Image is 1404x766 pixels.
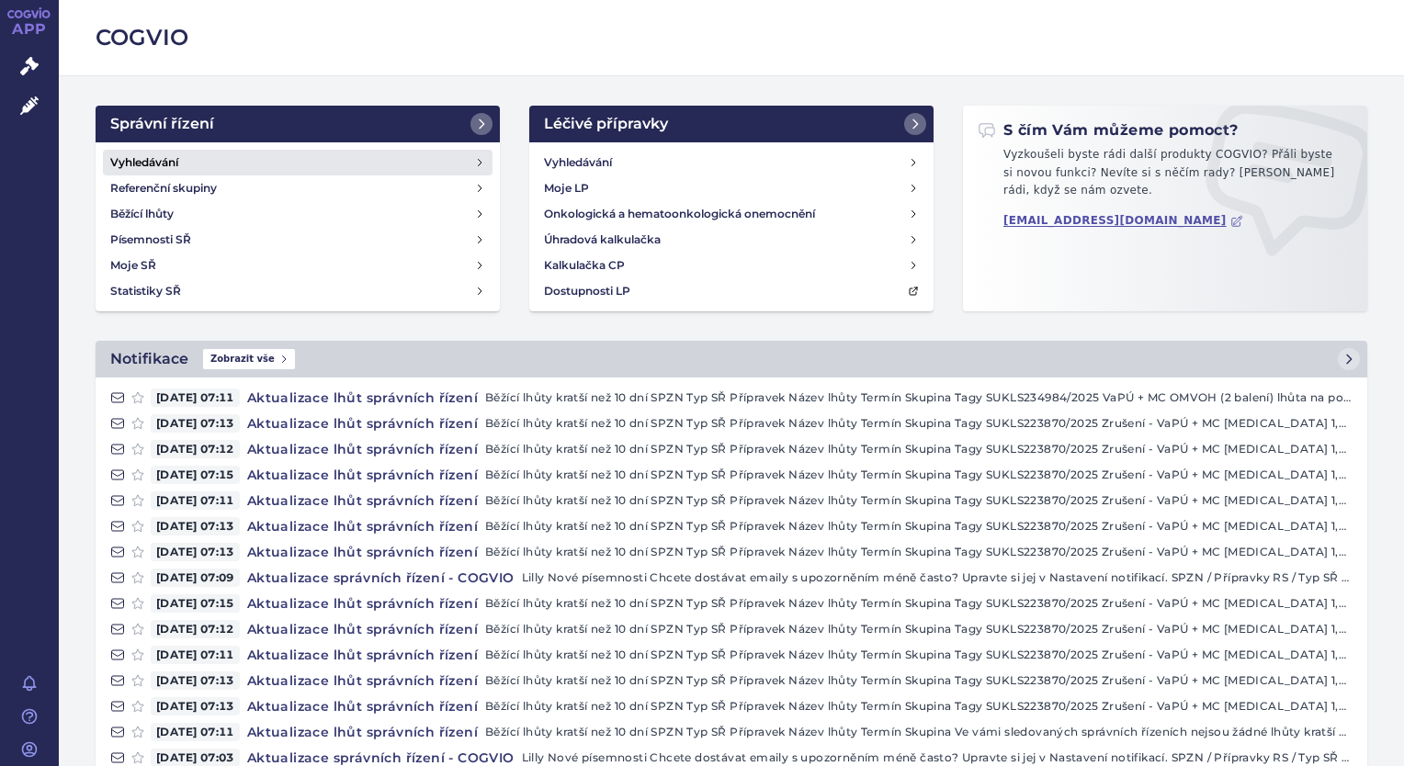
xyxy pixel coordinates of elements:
h4: Úhradová kalkulačka [544,231,661,249]
span: [DATE] 07:13 [151,671,240,690]
p: Běžící lhůty kratší než 10 dní SPZN Typ SŘ Přípravek Název lhůty Termín Skupina Tagy SUKLS223870/... [485,517,1353,535]
h4: Aktualizace správních řízení - COGVIO [240,569,522,587]
h4: Aktualizace lhůt správních řízení [240,491,485,510]
span: [DATE] 07:13 [151,517,240,535]
a: Léčivé přípravky [529,106,934,142]
p: Běžící lhůty kratší než 10 dní SPZN Typ SŘ Přípravek Název lhůty Termín Skupina Tagy SUKLS223870/... [485,671,1353,690]
h4: Onkologická a hematoonkologická onemocnění [544,205,815,223]
span: [DATE] 07:15 [151,594,240,613]
h4: Aktualizace lhůt správních řízení [240,620,485,638]
span: [DATE] 07:11 [151,723,240,741]
p: Běžící lhůty kratší než 10 dní SPZN Typ SŘ Přípravek Název lhůty Termín Skupina Ve vámi sledovaný... [485,723,1353,741]
p: Běžící lhůty kratší než 10 dní SPZN Typ SŘ Přípravek Název lhůty Termín Skupina Tagy SUKLS223870/... [485,543,1353,561]
p: Lilly Nové písemnosti Chcete dostávat emaily s upozorněním méně často? Upravte si jej v Nastavení... [522,569,1353,587]
a: Úhradová kalkulačka [537,227,926,253]
span: [DATE] 07:09 [151,569,240,587]
p: Běžící lhůty kratší než 10 dní SPZN Typ SŘ Přípravek Název lhůty Termín Skupina Tagy SUKLS223870/... [485,620,1353,638]
a: Statistiky SŘ [103,278,493,304]
h2: Notifikace [110,348,188,370]
span: [DATE] 07:12 [151,620,240,638]
p: Běžící lhůty kratší než 10 dní SPZN Typ SŘ Přípravek Název lhůty Termín Skupina Tagy SUKLS223870/... [485,594,1353,613]
h4: Kalkulačka CP [544,256,625,275]
a: Dostupnosti LP [537,278,926,304]
span: [DATE] 07:15 [151,466,240,484]
a: Běžící lhůty [103,201,493,227]
span: [DATE] 07:13 [151,543,240,561]
span: [DATE] 07:11 [151,491,240,510]
span: Zobrazit vše [203,349,295,369]
h4: Aktualizace lhůt správních řízení [240,517,485,535]
a: Moje LP [537,175,926,201]
span: [DATE] 07:11 [151,389,240,407]
h4: Moje SŘ [110,256,156,275]
h4: Aktualizace lhůt správních řízení [240,440,485,458]
a: Moje SŘ [103,253,493,278]
a: [EMAIL_ADDRESS][DOMAIN_NAME] [1003,214,1243,228]
p: Běžící lhůty kratší než 10 dní SPZN Typ SŘ Přípravek Název lhůty Termín Skupina Tagy SUKLS223870/... [485,440,1353,458]
p: Běžící lhůty kratší než 10 dní SPZN Typ SŘ Přípravek Název lhůty Termín Skupina Tagy SUKLS234984/... [485,389,1353,407]
span: [DATE] 07:11 [151,646,240,664]
a: Kalkulačka CP [537,253,926,278]
a: Onkologická a hematoonkologická onemocnění [537,201,926,227]
h4: Dostupnosti LP [544,282,630,300]
h4: Písemnosti SŘ [110,231,191,249]
h2: COGVIO [96,22,1367,53]
span: [DATE] 07:12 [151,440,240,458]
h4: Aktualizace lhůt správních řízení [240,594,485,613]
a: Vyhledávání [537,150,926,175]
h4: Aktualizace lhůt správních řízení [240,671,485,690]
span: [DATE] 07:13 [151,414,240,433]
h2: Správní řízení [110,113,214,135]
p: Vyzkoušeli byste rádi další produkty COGVIO? Přáli byste si novou funkci? Nevíte si s něčím rady?... [978,146,1353,208]
a: NotifikaceZobrazit vše [96,341,1367,377]
h4: Běžící lhůty [110,205,174,223]
h2: S čím Vám můžeme pomoct? [978,120,1239,141]
h4: Aktualizace lhůt správních řízení [240,389,485,407]
h2: Léčivé přípravky [544,113,668,135]
p: Běžící lhůty kratší než 10 dní SPZN Typ SŘ Přípravek Název lhůty Termín Skupina Tagy SUKLS223870/... [485,414,1353,433]
h4: Aktualizace lhůt správních řízení [240,697,485,715]
span: [DATE] 07:13 [151,697,240,715]
h4: Aktualizace lhůt správních řízení [240,543,485,561]
h4: Aktualizace lhůt správních řízení [240,723,485,741]
a: Písemnosti SŘ [103,227,493,253]
h4: Moje LP [544,179,589,197]
p: Běžící lhůty kratší než 10 dní SPZN Typ SŘ Přípravek Název lhůty Termín Skupina Tagy SUKLS223870/... [485,697,1353,715]
a: Vyhledávání [103,150,493,175]
h4: Aktualizace lhůt správních řízení [240,414,485,433]
h4: Vyhledávání [544,153,612,172]
h4: Vyhledávání [110,153,178,172]
p: Běžící lhůty kratší než 10 dní SPZN Typ SŘ Přípravek Název lhůty Termín Skupina Tagy SUKLS223870/... [485,466,1353,484]
a: Referenční skupiny [103,175,493,201]
p: Běžící lhůty kratší než 10 dní SPZN Typ SŘ Přípravek Název lhůty Termín Skupina Tagy SUKLS223870/... [485,646,1353,664]
p: Běžící lhůty kratší než 10 dní SPZN Typ SŘ Přípravek Název lhůty Termín Skupina Tagy SUKLS223870/... [485,491,1353,510]
h4: Referenční skupiny [110,179,217,197]
h4: Statistiky SŘ [110,282,181,300]
h4: Aktualizace lhůt správních řízení [240,646,485,664]
a: Správní řízení [96,106,500,142]
h4: Aktualizace lhůt správních řízení [240,466,485,484]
